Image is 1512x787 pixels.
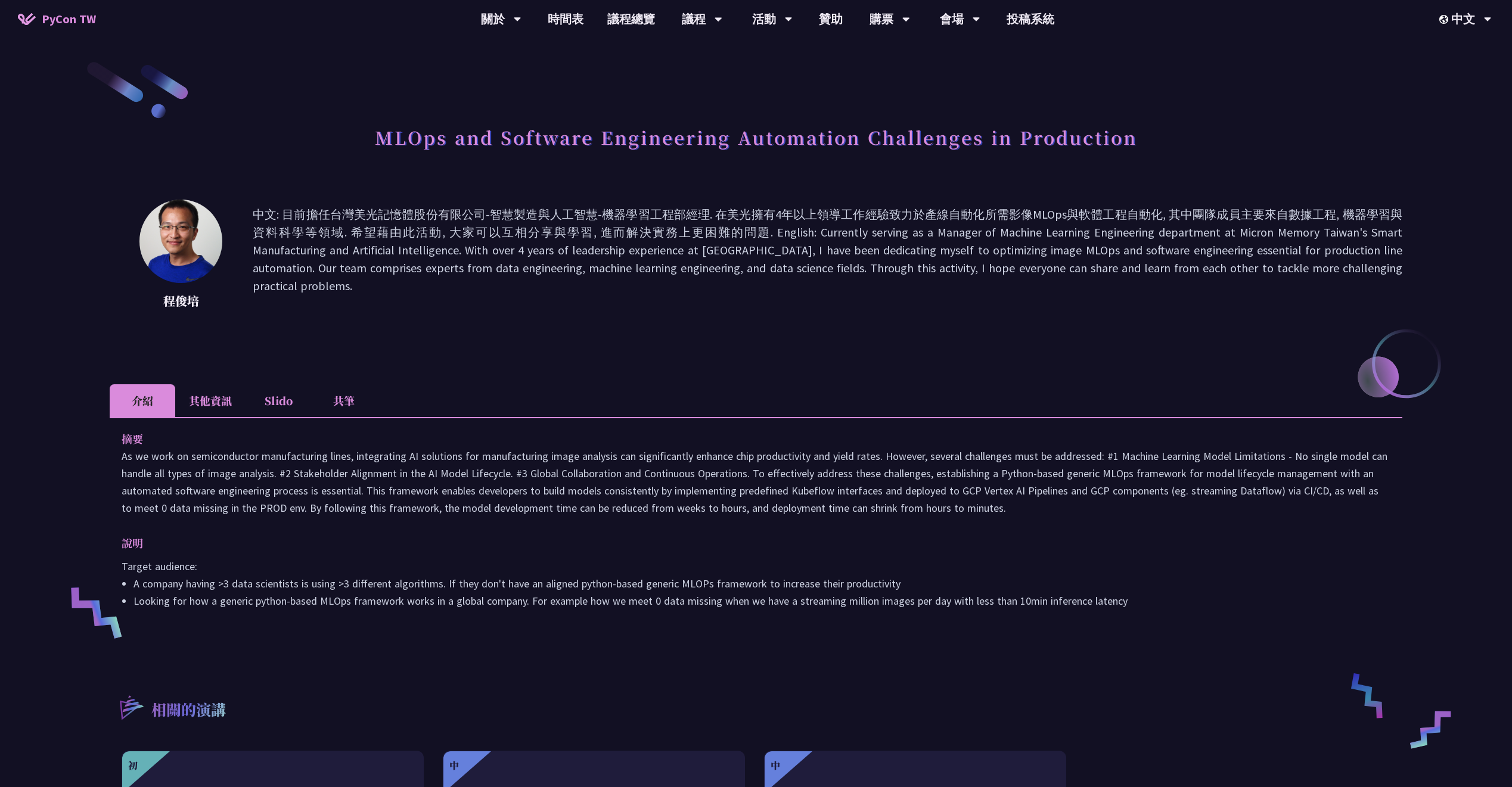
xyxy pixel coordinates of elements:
img: r3.8d01567.svg [102,678,160,736]
p: 說明 [122,534,1367,552]
div: 初 [128,758,138,773]
a: PyCon TW [6,4,108,34]
p: 程俊培 [139,292,223,310]
li: Looking for how a generic python-based MLOps framework works in a global company. For example how... [133,592,1390,609]
li: Slido [246,384,311,417]
div: 中 [449,758,459,773]
li: 其他資訊 [175,384,246,417]
p: 相關的演講 [151,699,226,723]
p: As we work on semiconductor manufacturing lines, integrating AI solutions for manufacturing image... [122,447,1390,517]
img: 程俊培 [139,200,222,283]
img: Locale Icon [1439,15,1451,24]
p: Target audience: [122,558,1390,575]
div: 中 [771,758,780,773]
p: 中文: 目前擔任台灣美光記憶體股份有限公司-智慧製造與人工智慧-機器學習工程部經理. 在美光擁有4年以上領導工作經驗致力於產線自動化所需影像MLOps與軟體工程自動化, 其中團隊成員主要來自數據... [253,206,1402,313]
p: 摘要 [122,430,1367,447]
li: 介紹 [110,384,175,417]
img: Home icon of PyCon TW 2025 [18,13,36,25]
span: PyCon TW [42,10,96,28]
li: A company having >3 data scientists is using >3 different algorithms. If they don't have an align... [133,575,1390,592]
li: 共筆 [311,384,377,417]
h1: MLOps and Software Engineering Automation Challenges in Production [375,119,1137,155]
